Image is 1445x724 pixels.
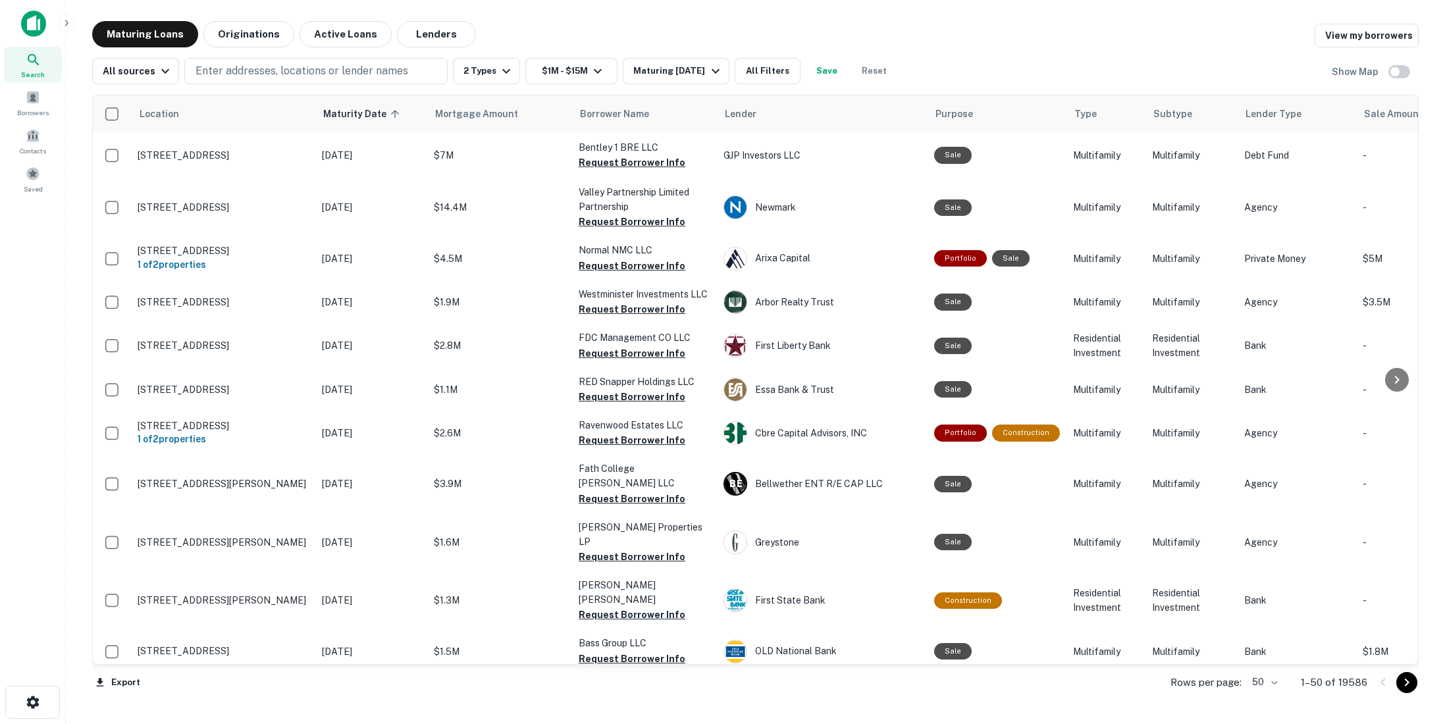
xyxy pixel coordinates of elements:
[928,95,1066,132] th: Purpose
[138,296,309,308] p: [STREET_ADDRESS]
[1152,331,1231,360] p: Residential Investment
[934,338,972,354] div: Sale
[138,384,309,396] p: [STREET_ADDRESS]
[138,420,309,432] p: [STREET_ADDRESS]
[434,426,565,440] p: $2.6M
[397,21,476,47] button: Lenders
[1379,619,1445,682] iframe: Chat Widget
[138,257,309,272] h6: 1 of 2 properties
[579,461,710,490] p: Fath College [PERSON_NAME] LLC
[633,63,723,79] div: Maturing [DATE]
[138,245,309,257] p: [STREET_ADDRESS]
[579,375,710,389] p: RED Snapper Holdings LLC
[1244,200,1350,215] p: Agency
[322,477,421,491] p: [DATE]
[1315,24,1419,47] a: View my borrowers
[92,673,144,692] button: Export
[579,578,710,607] p: [PERSON_NAME] [PERSON_NAME]
[1244,295,1350,309] p: Agency
[579,491,685,507] button: Request Borrower Info
[139,106,179,122] span: Location
[724,422,747,444] img: picture
[579,330,710,345] p: FDC Management CO LLC
[4,161,62,197] a: Saved
[806,58,848,84] button: Save your search to get updates of matches that match your search criteria.
[1073,426,1139,440] p: Multifamily
[735,58,801,84] button: All Filters
[853,58,895,84] button: Reset
[1244,477,1350,491] p: Agency
[723,247,921,271] div: Arixa Capital
[1073,331,1139,360] p: Residential Investment
[4,123,62,159] a: Contacts
[1244,426,1350,440] p: Agency
[138,432,309,446] h6: 1 of 2 properties
[203,21,294,47] button: Originations
[1152,644,1231,659] p: Multifamily
[992,250,1030,267] div: Sale
[579,520,710,549] p: [PERSON_NAME] Properties LP
[723,472,921,496] div: Bellwether ENT R/E CAP LLC
[1066,95,1145,132] th: Type
[992,425,1060,441] div: This loan purpose was for construction
[435,106,535,122] span: Mortgage Amount
[322,382,421,397] p: [DATE]
[579,651,685,667] button: Request Borrower Info
[315,95,427,132] th: Maturity Date
[724,531,747,554] img: picture
[300,21,392,47] button: Active Loans
[103,63,173,79] div: All sources
[322,148,421,163] p: [DATE]
[579,301,685,317] button: Request Borrower Info
[729,477,742,491] p: B E
[1244,148,1350,163] p: Debt Fund
[579,140,710,155] p: Bentley 1 BRE LLC
[717,95,928,132] th: Lender
[724,334,747,357] img: picture
[580,106,649,122] span: Borrower Name
[934,643,972,659] div: Sale
[4,85,62,120] a: Borrowers
[322,426,421,440] p: [DATE]
[434,644,565,659] p: $1.5M
[579,185,710,214] p: Valley Partnership Limited Partnership
[322,644,421,659] p: [DATE]
[1152,251,1231,266] p: Multifamily
[1238,95,1356,132] th: Lender Type
[138,201,309,213] p: [STREET_ADDRESS]
[724,640,747,663] img: picture
[579,214,685,230] button: Request Borrower Info
[723,290,921,314] div: Arbor Realty Trust
[934,250,987,267] div: This is a portfolio loan with 2 properties
[1073,200,1139,215] p: Multifamily
[196,63,408,79] p: Enter addresses, locations or lender names
[934,199,972,216] div: Sale
[1152,586,1231,615] p: Residential Investment
[4,47,62,82] a: Search
[1244,644,1350,659] p: Bank
[1073,586,1139,615] p: Residential Investment
[322,535,421,550] p: [DATE]
[934,592,1002,609] div: This loan purpose was for construction
[1152,382,1231,397] p: Multifamily
[1152,477,1231,491] p: Multifamily
[1073,477,1139,491] p: Multifamily
[1152,200,1231,215] p: Multifamily
[525,58,617,84] button: $1M - $15M
[1073,535,1139,550] p: Multifamily
[934,425,987,441] div: This is a portfolio loan with 2 properties
[579,287,710,301] p: Westminister Investments LLC
[579,258,685,274] button: Request Borrower Info
[434,200,565,215] p: $14.4M
[1153,106,1192,122] span: Subtype
[434,295,565,309] p: $1.9M
[579,155,685,170] button: Request Borrower Info
[934,147,972,163] div: Sale
[1396,672,1417,693] button: Go to next page
[579,636,710,650] p: Bass Group LLC
[724,196,747,219] img: picture
[434,382,565,397] p: $1.1M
